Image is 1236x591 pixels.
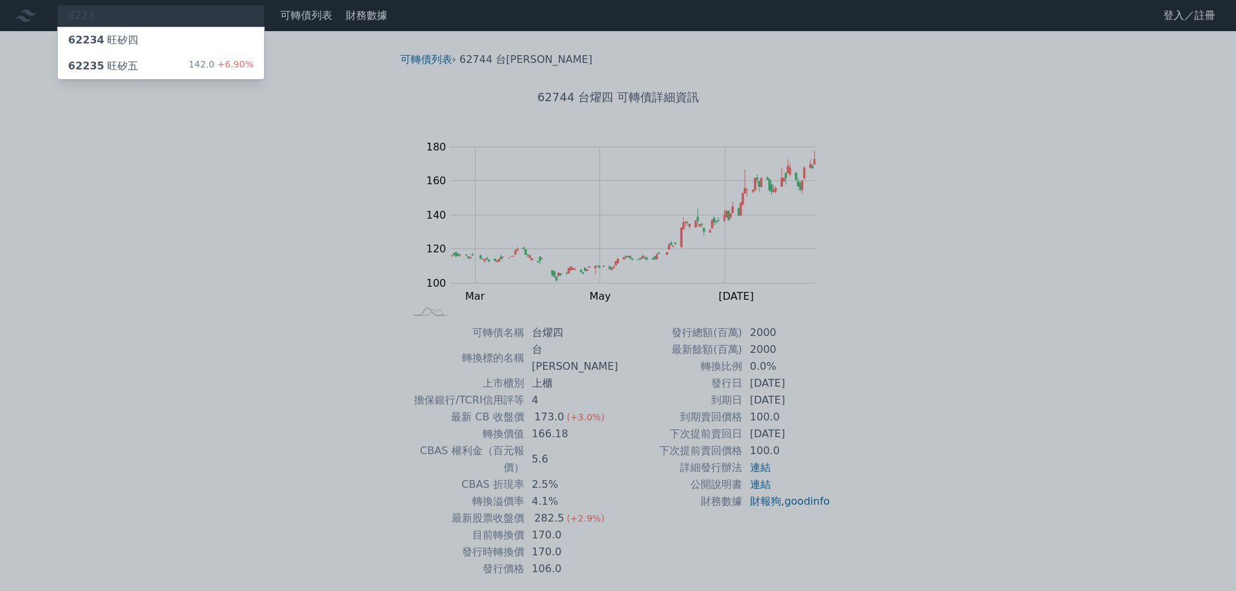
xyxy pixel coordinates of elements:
[58,27,264,53] a: 62234旺矽四
[68,32,138,48] div: 旺矽四
[68,60,104,72] span: 62235
[68,34,104,46] span: 62234
[189,58,254,74] div: 142.0
[215,59,254,69] span: +6.90%
[68,58,138,74] div: 旺矽五
[58,53,264,79] a: 62235旺矽五 142.0+6.90%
